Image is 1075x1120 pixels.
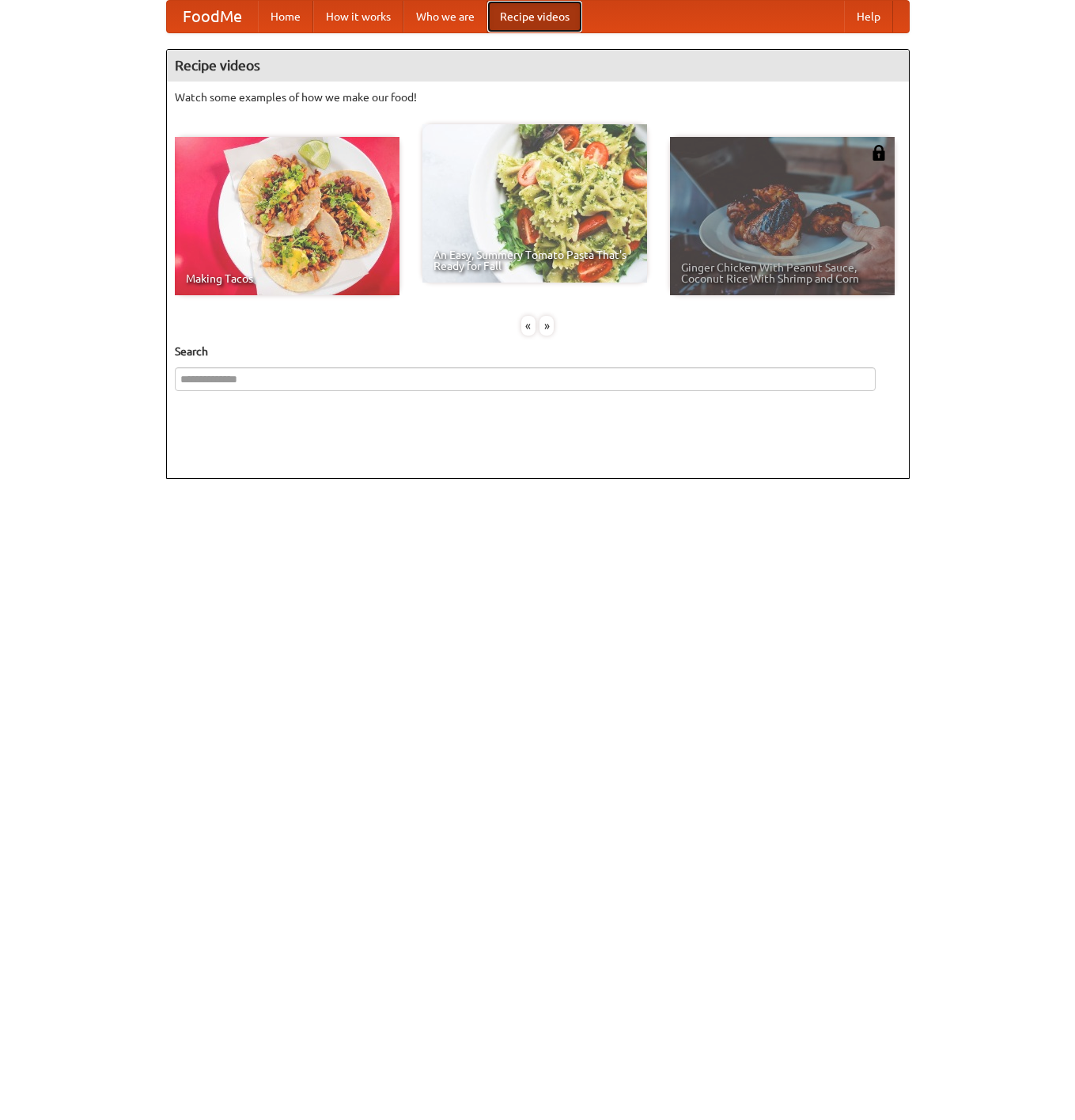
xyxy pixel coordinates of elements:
img: 483408.png [871,145,887,161]
h4: Recipe videos [167,50,909,82]
a: Help [844,1,893,32]
a: Recipe videos [487,1,582,32]
a: Home [258,1,313,32]
a: Making Tacos [175,137,399,295]
span: Making Tacos [186,273,388,284]
a: FoodMe [167,1,258,32]
span: An Easy, Summery Tomato Pasta That's Ready for Fall [433,249,636,271]
h5: Search [175,344,901,359]
div: « [521,316,536,336]
div: » [539,316,554,336]
a: An Easy, Summery Tomato Pasta That's Ready for Fall [422,124,647,283]
p: Watch some examples of how we make our food! [175,89,901,105]
a: Who we are [403,1,487,32]
a: How it works [313,1,403,32]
